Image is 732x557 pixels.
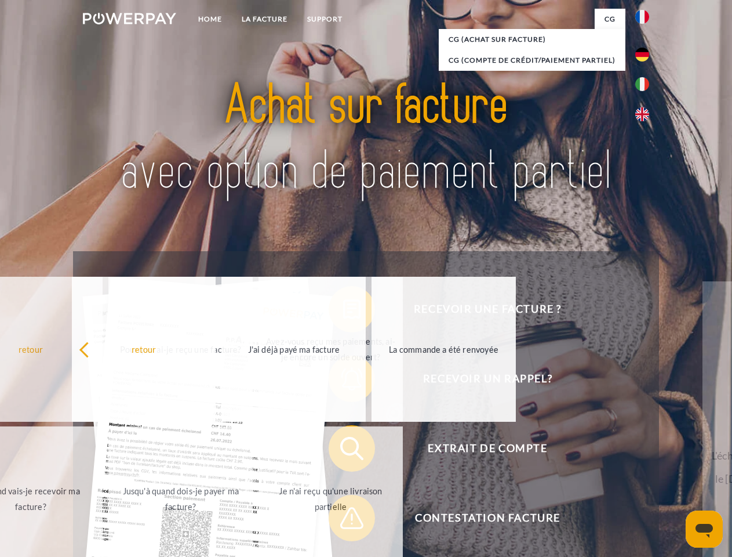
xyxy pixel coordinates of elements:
[439,50,625,71] a: CG (Compte de crédit/paiement partiel)
[635,77,649,91] img: it
[595,9,625,30] a: CG
[686,511,723,548] iframe: Bouton de lancement de la fenêtre de messagerie
[378,341,509,357] div: La commande a été renvoyée
[635,10,649,24] img: fr
[79,341,209,357] div: retour
[111,56,621,222] img: title-powerpay_fr.svg
[329,495,630,541] button: Contestation Facture
[329,425,630,472] button: Extrait de compte
[232,9,297,30] a: LA FACTURE
[297,9,352,30] a: Support
[188,9,232,30] a: Home
[345,425,629,472] span: Extrait de compte
[83,13,176,24] img: logo-powerpay-white.svg
[228,341,359,357] div: J'ai déjà payé ma facture
[635,48,649,62] img: de
[265,483,396,515] div: Je n'ai reçu qu'une livraison partielle
[439,29,625,50] a: CG (achat sur facture)
[115,483,246,515] div: Jusqu'à quand dois-je payer ma facture?
[345,495,629,541] span: Contestation Facture
[635,107,649,121] img: en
